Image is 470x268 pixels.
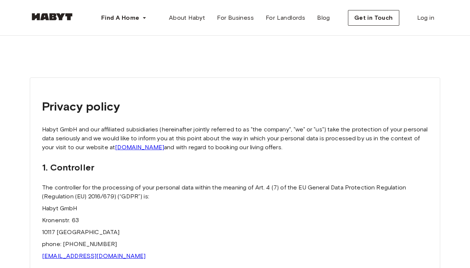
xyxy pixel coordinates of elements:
span: Log in [417,13,434,22]
h2: 1. Controller [42,161,428,174]
button: Find A Home [95,10,153,25]
a: Log in [411,10,440,25]
strong: Privacy policy [42,99,120,114]
button: Get in Touch [348,10,399,26]
a: Blog [311,10,336,25]
a: About Habyt [163,10,211,25]
p: Habyt GmbH [42,204,428,213]
span: Find A Home [101,13,139,22]
a: [DOMAIN_NAME] [115,144,164,151]
span: For Landlords [266,13,305,22]
span: About Habyt [169,13,205,22]
a: For Landlords [260,10,311,25]
span: For Business [217,13,254,22]
p: 10117 [GEOGRAPHIC_DATA] [42,228,428,237]
p: Habyt GmbH and our affiliated subsidiaries (hereinafter jointly referred to as "the company", "we... [42,125,428,152]
p: The controller for the processing of your personal data within the meaning of Art. 4 (7) of the E... [42,183,428,201]
img: Habyt [30,13,74,20]
a: For Business [211,10,260,25]
p: Kronenstr. 63 [42,216,428,225]
span: Blog [317,13,330,22]
span: Get in Touch [354,13,393,22]
a: [EMAIL_ADDRESS][DOMAIN_NAME] [42,252,146,259]
p: phone: [PHONE_NUMBER] [42,240,428,249]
